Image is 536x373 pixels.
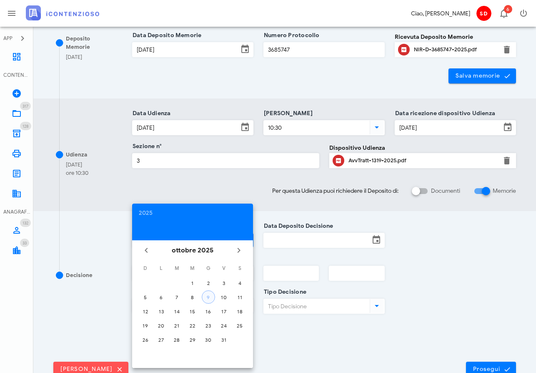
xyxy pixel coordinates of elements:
[3,208,30,216] div: ANAGRAFICA
[139,243,154,258] button: Il mese scorso
[217,305,230,318] button: 17
[155,337,168,343] div: 27
[502,156,512,166] button: Elimina
[170,290,183,304] button: 7
[139,337,152,343] div: 26
[233,294,246,300] div: 11
[23,103,28,109] span: 317
[155,323,168,329] div: 20
[261,288,306,296] label: Tipo Decisione
[130,222,174,230] label: Data ricezione
[348,157,497,164] div: AvvTratt-1319-2025.pdf
[217,337,230,343] div: 31
[20,239,29,247] span: Distintivo
[202,319,215,332] button: 23
[186,323,199,329] div: 22
[155,308,168,315] div: 13
[60,365,122,373] span: [PERSON_NAME]
[138,261,153,275] th: D
[217,294,230,300] div: 10
[264,121,368,135] input: Ora Udienza
[217,276,230,290] button: 3
[476,6,491,21] span: SD
[170,319,183,332] button: 21
[66,161,88,169] div: [DATE]
[233,290,246,304] button: 11
[20,219,31,227] span: Distintivo
[202,323,215,329] div: 23
[186,305,199,318] button: 15
[23,220,28,226] span: 132
[20,102,31,110] span: Distintivo
[66,53,82,61] div: [DATE]
[139,308,152,315] div: 12
[202,276,215,290] button: 2
[170,333,183,346] button: 28
[348,154,497,167] div: Clicca per aprire un'anteprima del file o scaricarlo
[217,323,230,329] div: 24
[431,187,460,195] label: Documenti
[217,333,230,346] button: 31
[20,122,31,130] span: Distintivo
[170,305,183,318] button: 14
[473,365,509,373] span: Prosegui
[202,308,215,315] div: 16
[66,271,93,280] div: Decisione
[186,290,199,304] button: 8
[502,45,512,55] button: Elimina
[264,43,384,57] input: Numero Protocollo
[217,261,232,275] th: V
[3,71,30,79] div: CONTENZIOSO
[186,319,199,332] button: 22
[130,288,161,296] label: Decisione
[155,290,168,304] button: 6
[217,308,230,315] div: 17
[393,109,495,118] label: Data ricezione dispositivo Udienza
[504,5,512,13] span: Distintivo
[202,294,215,300] div: 9
[493,3,513,23] button: Distintivo
[455,72,510,80] span: Salva memorie
[493,187,516,195] label: Memorie
[414,43,497,56] div: Clicca per aprire un'anteprima del file o scaricarlo
[261,109,313,118] label: [PERSON_NAME]
[139,323,152,329] div: 19
[155,333,168,346] button: 27
[329,144,385,152] label: Dispositivo Udienza
[139,290,152,304] button: 5
[23,123,29,129] span: 128
[411,9,470,18] div: Ciao, [PERSON_NAME]
[233,308,246,315] div: 18
[170,308,183,315] div: 14
[139,305,152,318] button: 12
[202,280,215,286] div: 2
[168,242,217,259] button: ottobre 2025
[155,319,168,332] button: 20
[233,280,246,286] div: 4
[139,333,152,346] button: 26
[186,337,199,343] div: 29
[217,280,230,286] div: 3
[66,35,110,51] div: Deposito Memorie
[185,261,200,275] th: M
[202,305,215,318] button: 16
[170,323,183,329] div: 21
[202,290,215,304] button: 9
[154,261,169,275] th: L
[130,31,201,40] label: Data Deposito Memorie
[233,323,246,329] div: 25
[66,169,88,177] div: ore 10:30
[139,210,246,216] div: 2025
[261,31,320,40] label: Numero Protocollo
[186,280,199,286] div: 1
[233,305,246,318] button: 18
[414,46,497,53] div: NIR-D-3685747-2025.pdf
[186,294,199,300] div: 8
[398,44,410,55] button: Clicca per aprire un'anteprima del file o scaricarlo
[170,337,183,343] div: 28
[233,276,246,290] button: 4
[395,33,473,41] label: Ricevuta Deposito Memorie
[186,333,199,346] button: 29
[231,243,246,258] button: Il prossimo mese
[201,261,216,275] th: G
